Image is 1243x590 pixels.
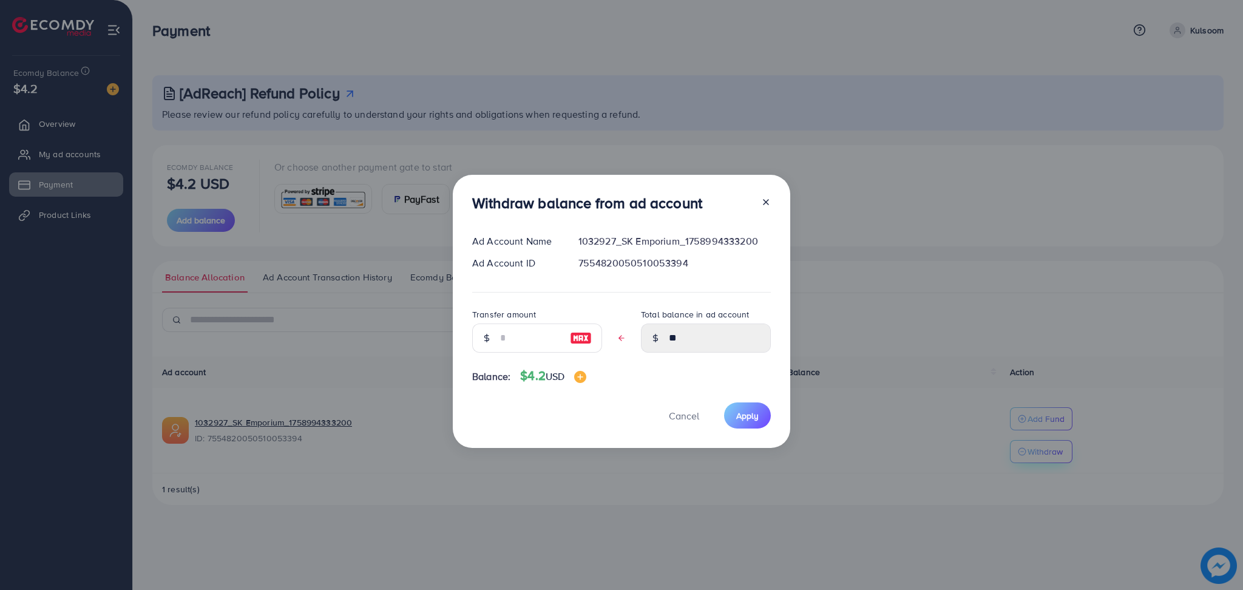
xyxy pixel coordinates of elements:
div: Ad Account ID [462,256,569,270]
button: Apply [724,402,771,429]
img: image [574,371,586,383]
span: Apply [736,410,759,422]
img: image [570,331,592,345]
div: 1032927_SK Emporium_1758994333200 [569,234,781,248]
span: Cancel [669,409,699,422]
div: 7554820050510053394 [569,256,781,270]
h4: $4.2 [520,368,586,384]
label: Total balance in ad account [641,308,749,320]
span: USD [546,370,564,383]
button: Cancel [654,402,714,429]
div: Ad Account Name [462,234,569,248]
span: Balance: [472,370,510,384]
label: Transfer amount [472,308,536,320]
h3: Withdraw balance from ad account [472,194,702,212]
